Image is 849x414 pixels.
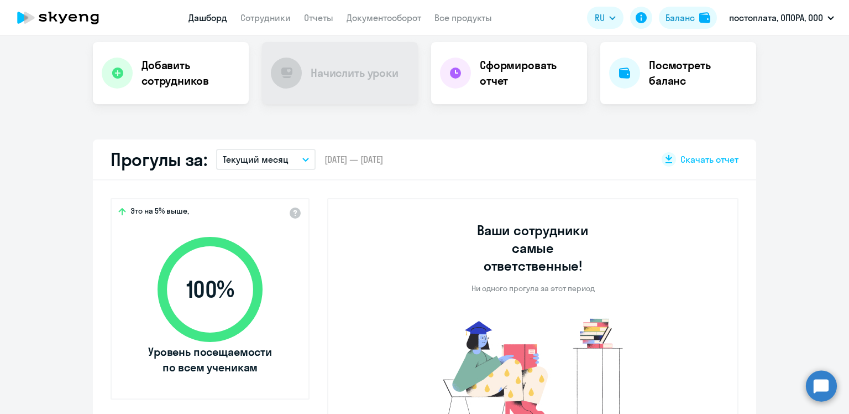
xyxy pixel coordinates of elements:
[111,148,207,170] h2: Прогулы за:
[680,153,738,165] span: Скачать отчет
[649,58,747,89] h4: Посмотреть баланс
[324,153,383,165] span: [DATE] — [DATE]
[223,153,289,166] p: Текущий месяц
[216,149,316,170] button: Текущий месяц
[130,206,189,219] span: Это на 5% выше,
[587,7,623,29] button: RU
[699,12,710,23] img: balance
[141,58,240,89] h4: Добавить сотрудников
[146,276,274,303] span: 100 %
[729,11,823,24] p: постоплата, ОПОРА, ООО
[480,58,578,89] h4: Сформировать отчет
[434,12,492,23] a: Все продукты
[347,12,421,23] a: Документооборот
[240,12,291,23] a: Сотрудники
[462,221,604,275] h3: Ваши сотрудники самые ответственные!
[188,12,227,23] a: Дашборд
[304,12,333,23] a: Отчеты
[311,65,399,81] h4: Начислить уроки
[724,4,840,31] button: постоплата, ОПОРА, ООО
[595,11,605,24] span: RU
[146,344,274,375] span: Уровень посещаемости по всем ученикам
[471,283,595,293] p: Ни одного прогула за этот период
[659,7,717,29] button: Балансbalance
[665,11,695,24] div: Баланс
